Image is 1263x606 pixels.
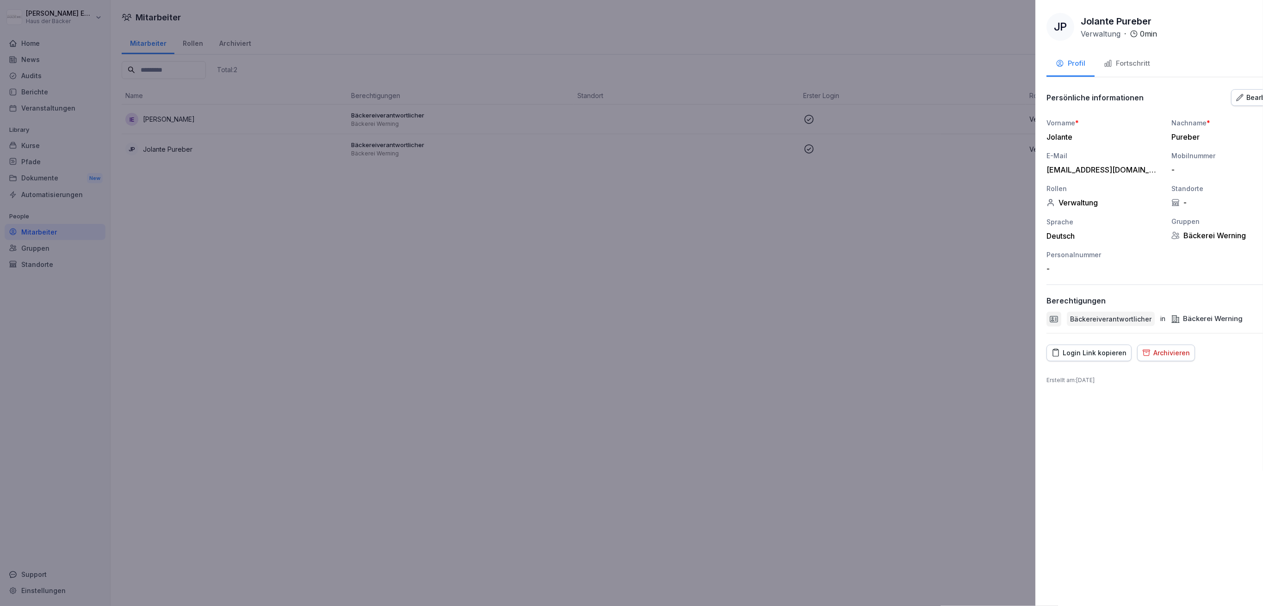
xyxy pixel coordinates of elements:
button: Profil [1046,52,1095,77]
p: Verwaltung [1081,28,1121,39]
div: Sprache [1046,217,1162,227]
div: [EMAIL_ADDRESS][DOMAIN_NAME] [1046,165,1158,174]
div: Verwaltung [1046,198,1162,207]
p: Jolante Pureber [1081,14,1152,28]
div: · [1081,28,1157,39]
button: Login Link kopieren [1046,345,1132,361]
p: Berechtigungen [1046,296,1106,305]
div: Vorname [1046,118,1162,128]
button: Fortschritt [1095,52,1159,77]
p: Bäckereiverantwortlicher [1070,314,1152,324]
div: Archivieren [1142,348,1190,358]
div: JP [1046,13,1074,41]
div: Fortschritt [1104,58,1150,69]
div: Jolante [1046,132,1158,142]
div: Rollen [1046,184,1162,193]
div: - [1046,264,1158,273]
p: 0 min [1140,28,1157,39]
div: Bäckerei Werning [1171,314,1243,324]
div: E-Mail [1046,151,1162,161]
p: in [1160,314,1165,324]
div: Deutsch [1046,231,1162,241]
button: Archivieren [1137,345,1195,361]
div: Login Link kopieren [1052,348,1127,358]
div: Profil [1056,58,1085,69]
p: Persönliche informationen [1046,93,1144,102]
div: Personalnummer [1046,250,1162,260]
